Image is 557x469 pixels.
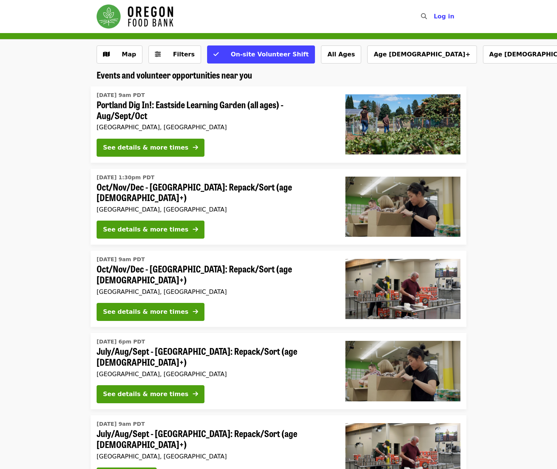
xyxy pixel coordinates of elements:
a: See details for "Oct/Nov/Dec - Portland: Repack/Sort (age 16+)" [91,251,466,327]
i: arrow-right icon [193,144,198,151]
img: July/Aug/Sept - Portland: Repack/Sort (age 8+) organized by Oregon Food Bank [345,341,460,401]
time: [DATE] 9am PDT [97,256,145,263]
div: See details & more times [103,390,188,399]
span: July/Aug/Sept - [GEOGRAPHIC_DATA]: Repack/Sort (age [DEMOGRAPHIC_DATA]+) [97,346,333,368]
i: arrow-right icon [193,226,198,233]
time: [DATE] 1:30pm PDT [97,174,154,182]
time: [DATE] 9am PDT [97,420,145,428]
button: On-site Volunteer Shift [207,45,315,64]
button: Show map view [97,45,142,64]
span: Log in [434,13,454,20]
span: Events and volunteer opportunities near you [97,68,252,81]
span: Map [122,51,136,58]
img: Oct/Nov/Dec - Portland: Repack/Sort (age 16+) organized by Oregon Food Bank [345,259,460,319]
span: Filters [173,51,195,58]
span: July/Aug/Sept - [GEOGRAPHIC_DATA]: Repack/Sort (age [DEMOGRAPHIC_DATA]+) [97,428,333,450]
time: [DATE] 9am PDT [97,91,145,99]
button: See details & more times [97,303,204,321]
div: See details & more times [103,225,188,234]
input: Search [431,8,437,26]
i: arrow-right icon [193,308,198,315]
div: [GEOGRAPHIC_DATA], [GEOGRAPHIC_DATA] [97,124,333,131]
a: See details for "Oct/Nov/Dec - Portland: Repack/Sort (age 8+)" [91,169,466,245]
img: Portland Dig In!: Eastside Learning Garden (all ages) - Aug/Sept/Oct organized by Oregon Food Bank [345,94,460,154]
div: See details & more times [103,143,188,152]
div: [GEOGRAPHIC_DATA], [GEOGRAPHIC_DATA] [97,371,333,378]
span: Oct/Nov/Dec - [GEOGRAPHIC_DATA]: Repack/Sort (age [DEMOGRAPHIC_DATA]+) [97,263,333,285]
i: map icon [103,51,110,58]
button: Filters (0 selected) [148,45,201,64]
button: All Ages [321,45,361,64]
a: See details for "July/Aug/Sept - Portland: Repack/Sort (age 8+)" [91,333,466,409]
i: arrow-right icon [193,390,198,398]
button: See details & more times [97,139,204,157]
a: See details for "Portland Dig In!: Eastside Learning Garden (all ages) - Aug/Sept/Oct" [91,86,466,163]
span: Portland Dig In!: Eastside Learning Garden (all ages) - Aug/Sept/Oct [97,99,333,121]
time: [DATE] 6pm PDT [97,338,145,346]
i: check icon [213,51,219,58]
div: See details & more times [103,307,188,316]
img: Oct/Nov/Dec - Portland: Repack/Sort (age 8+) organized by Oregon Food Bank [345,177,460,237]
div: [GEOGRAPHIC_DATA], [GEOGRAPHIC_DATA] [97,288,333,295]
button: See details & more times [97,221,204,239]
span: On-site Volunteer Shift [231,51,309,58]
span: Oct/Nov/Dec - [GEOGRAPHIC_DATA]: Repack/Sort (age [DEMOGRAPHIC_DATA]+) [97,182,333,203]
button: See details & more times [97,385,204,403]
i: search icon [421,13,427,20]
button: Log in [428,9,460,24]
button: Age [DEMOGRAPHIC_DATA]+ [367,45,477,64]
div: [GEOGRAPHIC_DATA], [GEOGRAPHIC_DATA] [97,206,333,213]
div: [GEOGRAPHIC_DATA], [GEOGRAPHIC_DATA] [97,453,333,460]
i: sliders-h icon [155,51,161,58]
img: Oregon Food Bank - Home [97,5,173,29]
